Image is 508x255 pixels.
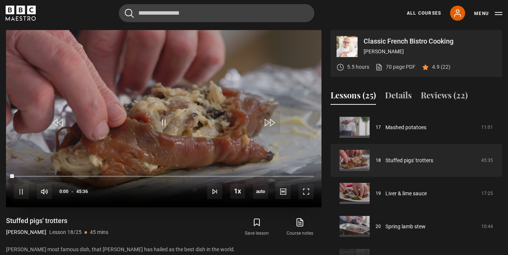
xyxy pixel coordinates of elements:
button: Toggle navigation [474,10,502,17]
div: Current quality: 720p [253,184,268,199]
input: Search [119,4,314,22]
p: Lesson 18/25 [49,228,82,236]
a: Mashed potatoes [385,124,426,131]
svg: BBC Maestro [6,6,36,21]
button: Save lesson [235,216,278,238]
button: Playback Rate [230,184,245,199]
div: Progress Bar [14,176,314,177]
button: Captions [276,184,291,199]
a: Liver & lime sauce [385,190,427,198]
button: Details [385,89,412,105]
span: - [71,189,73,194]
button: Lessons (25) [331,89,376,105]
h1: Stuffed pigs' trotters [6,216,108,225]
button: Submit the search query [125,9,134,18]
a: All Courses [407,10,441,17]
span: auto [253,184,268,199]
span: 0:00 [59,185,68,198]
p: Classic French Bistro Cooking [364,38,496,45]
button: Next Lesson [207,184,222,199]
p: [PERSON_NAME] [364,48,496,56]
a: 70 page PDF [375,63,415,71]
p: 4.9 (22) [432,63,450,71]
a: Stuffed pigs' trotters [385,157,433,164]
button: Fullscreen [299,184,314,199]
video-js: Video Player [6,30,321,207]
a: Course notes [279,216,321,238]
p: 5.5 hours [347,63,369,71]
p: [PERSON_NAME] most famous dish, that [PERSON_NAME] has hailed as the best dish in the world. [6,246,321,253]
button: Reviews (22) [421,89,468,105]
span: 45:36 [76,185,88,198]
p: 45 mins [90,228,108,236]
button: Pause [14,184,29,199]
a: Spring lamb stew [385,223,426,231]
p: [PERSON_NAME] [6,228,46,236]
button: Mute [37,184,52,199]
